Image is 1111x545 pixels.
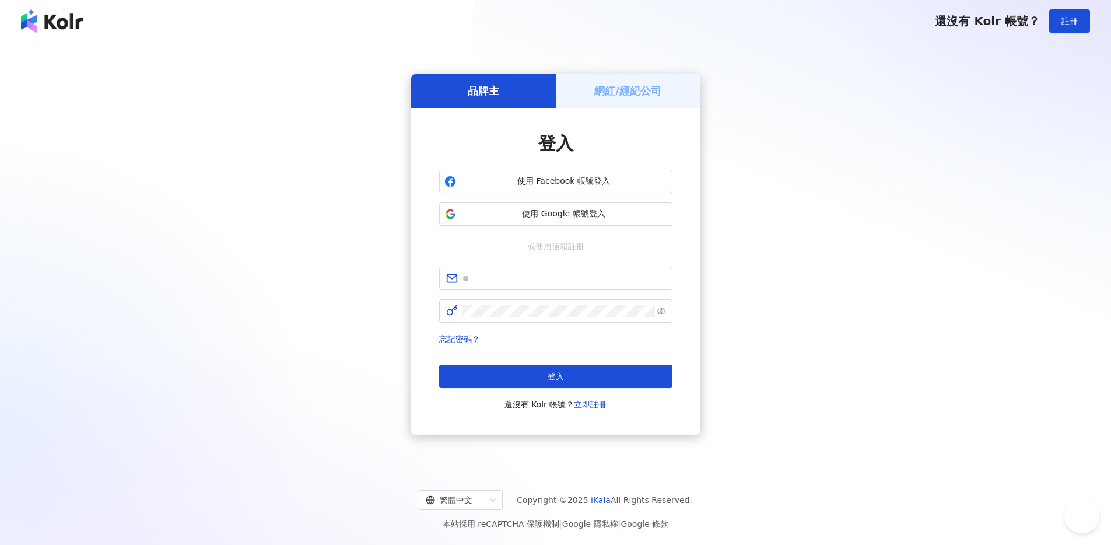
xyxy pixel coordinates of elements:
[519,240,593,253] span: 或使用信箱註冊
[468,83,499,98] h5: 品牌主
[439,334,480,344] a: 忘記密碼？
[1064,498,1099,533] iframe: Help Scout Beacon - Open
[559,519,562,529] span: |
[574,400,607,409] a: 立即註冊
[21,9,83,33] img: logo
[1049,9,1090,33] button: 註冊
[657,307,665,315] span: eye-invisible
[594,83,661,98] h5: 網紅/經紀公司
[517,493,692,507] span: Copyright © 2025 All Rights Reserved.
[591,495,611,505] a: iKala
[548,372,564,381] span: 登入
[621,519,668,529] a: Google 條款
[538,133,573,153] span: 登入
[461,208,667,220] span: 使用 Google 帳號登入
[443,517,668,531] span: 本站採用 reCAPTCHA 保護機制
[1061,16,1078,26] span: 註冊
[439,365,672,388] button: 登入
[426,491,485,509] div: 繁體中文
[618,519,621,529] span: |
[562,519,618,529] a: Google 隱私權
[439,170,672,193] button: 使用 Facebook 帳號登入
[504,397,607,411] span: 還沒有 Kolr 帳號？
[461,176,667,187] span: 使用 Facebook 帳號登入
[935,14,1040,28] span: 還沒有 Kolr 帳號？
[439,202,672,226] button: 使用 Google 帳號登入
